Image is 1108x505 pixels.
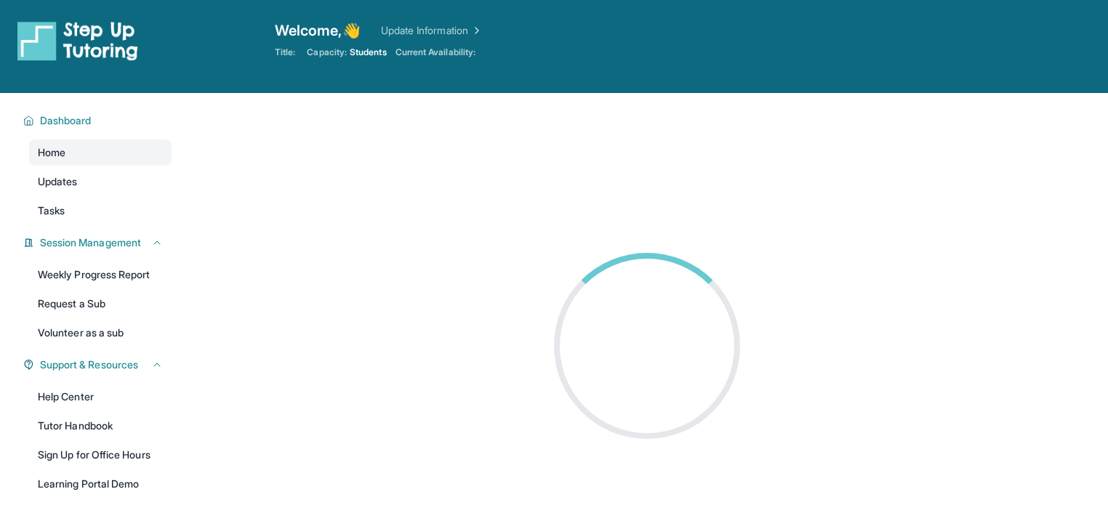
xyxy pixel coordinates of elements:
[34,357,163,372] button: Support & Resources
[275,47,295,58] span: Title:
[34,235,163,250] button: Session Management
[29,384,172,410] a: Help Center
[307,47,347,58] span: Capacity:
[29,291,172,317] a: Request a Sub
[29,262,172,288] a: Weekly Progress Report
[350,47,387,58] span: Students
[29,320,172,346] a: Volunteer as a sub
[38,174,78,189] span: Updates
[29,169,172,195] a: Updates
[17,20,138,61] img: logo
[29,413,172,439] a: Tutor Handbook
[29,471,172,497] a: Learning Portal Demo
[34,113,163,128] button: Dashboard
[40,113,92,128] span: Dashboard
[29,442,172,468] a: Sign Up for Office Hours
[38,145,65,160] span: Home
[396,47,475,58] span: Current Availability:
[381,23,483,38] a: Update Information
[29,140,172,166] a: Home
[275,20,361,41] span: Welcome, 👋
[468,23,483,38] img: Chevron Right
[29,198,172,224] a: Tasks
[40,235,141,250] span: Session Management
[38,203,65,218] span: Tasks
[40,357,138,372] span: Support & Resources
